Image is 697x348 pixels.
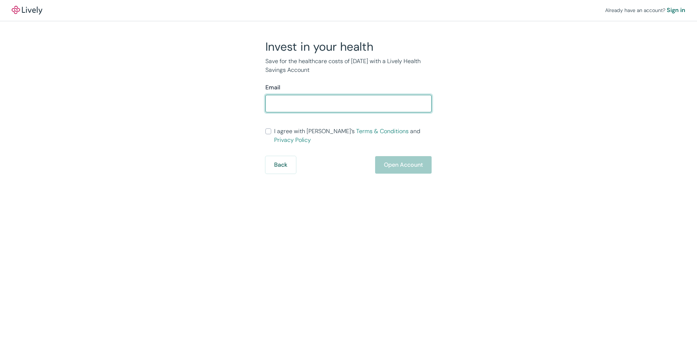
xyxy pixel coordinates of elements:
[605,6,685,15] div: Already have an account?
[265,156,296,174] button: Back
[12,6,42,15] img: Lively
[274,136,311,144] a: Privacy Policy
[356,127,409,135] a: Terms & Conditions
[667,6,685,15] a: Sign in
[274,127,432,144] span: I agree with [PERSON_NAME]’s and
[265,83,280,92] label: Email
[265,39,432,54] h2: Invest in your health
[265,57,432,74] p: Save for the healthcare costs of [DATE] with a Lively Health Savings Account
[12,6,42,15] a: LivelyLively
